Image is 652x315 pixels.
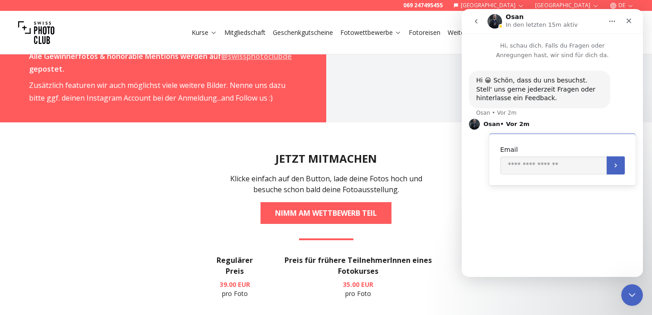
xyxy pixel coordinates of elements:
[274,255,442,276] h3: Preis für frühere TeilnehmerInnen eines Fotokurses
[221,51,292,61] a: @swissphotoclubde
[269,26,337,39] button: Geschenkgutscheine
[18,15,54,51] img: Swiss photo club
[192,28,217,37] a: Kurse
[409,28,440,37] a: Fotoreisen
[403,2,443,9] a: 069 247495455
[188,26,221,39] button: Kurse
[29,51,221,61] strong: Alle Gewinnerfotos & honorable Mentions werden auf
[274,280,442,298] p: pro Foto
[238,280,250,289] span: EUR
[225,173,428,195] p: Klicke einfach auf den Button, lade deine Fotos hoch und besuche schon bald deine Fotoausstellung.
[210,280,260,298] p: pro Foto
[29,64,64,74] strong: gepostet.
[621,284,643,306] iframe: Intercom live chat
[337,26,405,39] button: Fotowettbewerbe
[340,28,401,37] a: Fotowettbewerbe
[462,9,643,277] iframe: Intercom live chat
[444,26,508,39] button: Weitere Services
[221,26,269,39] button: Mitgliedschaft
[29,80,285,103] span: Zusätzlich featuren wir auch möglichst viele weitere Bilder. Nenne uns dazu bitte ggf. deinen Ins...
[273,28,333,37] a: Geschenkgutscheine
[210,255,260,276] h3: Regulärer Preis
[343,280,373,289] b: 35.00 EUR
[220,280,236,289] span: 39.00
[275,151,377,166] h2: JETZT MITMACHEN
[405,26,444,39] button: Fotoreisen
[448,28,505,37] a: Weitere Services
[261,202,391,224] a: NIMM AM WETTBEWERB TEIL
[224,28,266,37] a: Mitgliedschaft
